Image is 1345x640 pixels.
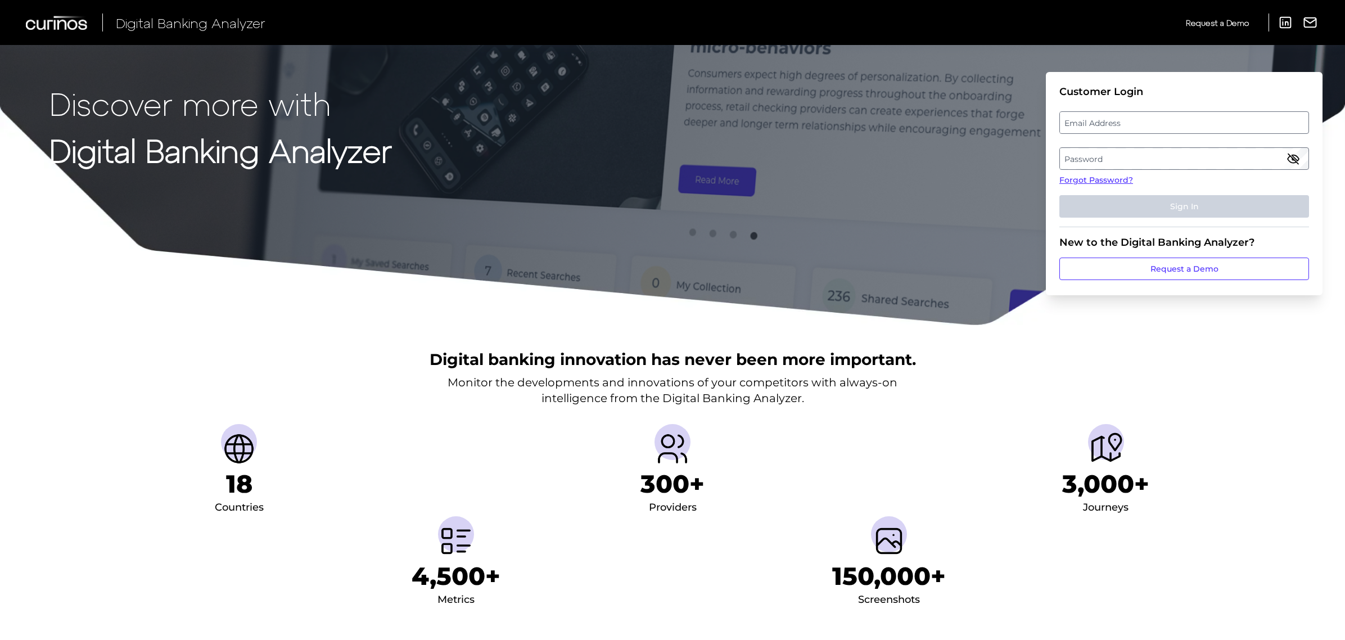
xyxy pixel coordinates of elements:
[1060,148,1308,169] label: Password
[448,375,897,406] p: Monitor the developments and innovations of your competitors with always-on intelligence from the...
[1088,431,1124,467] img: Journeys
[215,499,264,517] div: Countries
[116,15,265,31] span: Digital Banking Analyzer
[49,85,392,121] p: Discover more with
[858,591,920,609] div: Screenshots
[1062,469,1149,499] h1: 3,000+
[26,16,89,30] img: Curinos
[1059,174,1309,186] a: Forgot Password?
[438,523,474,559] img: Metrics
[430,349,916,370] h2: Digital banking innovation has never been more important.
[1083,499,1129,517] div: Journeys
[49,131,392,169] strong: Digital Banking Analyzer
[871,523,907,559] img: Screenshots
[437,591,475,609] div: Metrics
[1186,18,1249,28] span: Request a Demo
[1059,85,1309,98] div: Customer Login
[1059,258,1309,280] a: Request a Demo
[649,499,697,517] div: Providers
[1059,195,1309,218] button: Sign In
[221,431,257,467] img: Countries
[226,469,252,499] h1: 18
[640,469,705,499] h1: 300+
[1186,13,1249,32] a: Request a Demo
[832,561,946,591] h1: 150,000+
[412,561,500,591] h1: 4,500+
[1060,112,1308,133] label: Email Address
[1059,236,1309,249] div: New to the Digital Banking Analyzer?
[655,431,690,467] img: Providers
